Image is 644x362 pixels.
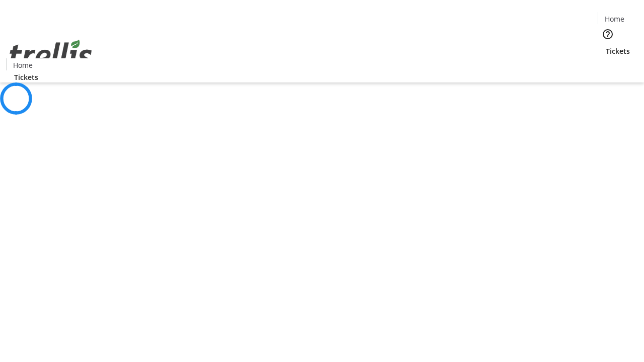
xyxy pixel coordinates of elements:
span: Home [605,14,624,24]
a: Tickets [598,46,638,56]
a: Home [7,60,39,70]
span: Tickets [14,72,38,82]
button: Cart [598,56,618,76]
a: Tickets [6,72,46,82]
span: Tickets [606,46,630,56]
img: Orient E2E Organization qGbegImJ8M's Logo [6,29,96,79]
a: Home [598,14,630,24]
button: Help [598,24,618,44]
span: Home [13,60,33,70]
